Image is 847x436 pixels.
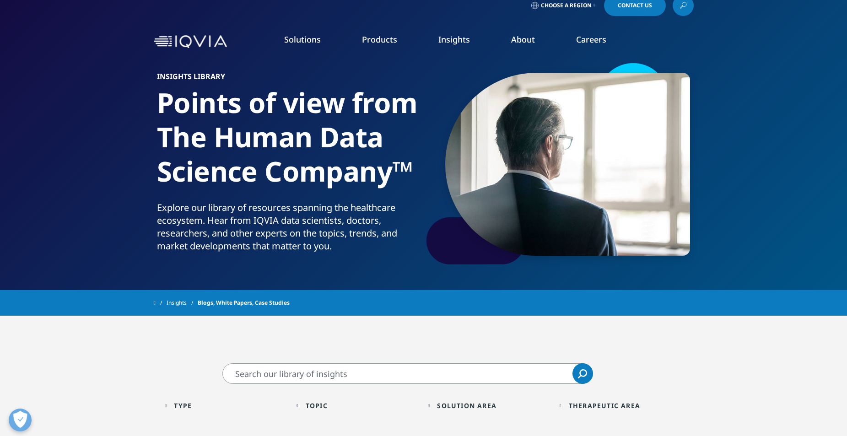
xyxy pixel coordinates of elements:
img: gettyimages-994519422-900px.jpg [445,73,690,256]
p: Explore our library of resources spanning the healthcare ecosystem. Hear from IQVIA data scientis... [157,201,420,258]
a: About [511,34,535,45]
svg: Search [578,369,587,378]
button: Открыть настройки [9,409,32,431]
span: Blogs, White Papers, Case Studies [198,295,290,311]
a: Solutions [284,34,321,45]
h1: Points of view from The Human Data Science Company™ [157,86,420,201]
a: Search [572,363,593,384]
nav: Primary [231,20,694,63]
div: Therapeutic Area facet. [569,401,640,410]
input: Search [222,363,593,384]
span: Contact Us [618,3,652,8]
div: Topic facet. [306,401,328,410]
span: Choose a Region [541,2,592,9]
a: Insights [167,295,198,311]
div: Type facet. [174,401,192,410]
h6: Insights Library [157,73,420,86]
a: Insights [438,34,470,45]
img: IQVIA Healthcare Information Technology and Pharma Clinical Research Company [154,35,227,48]
a: Products [362,34,397,45]
div: Solution Area facet. [437,401,496,410]
a: Careers [576,34,606,45]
